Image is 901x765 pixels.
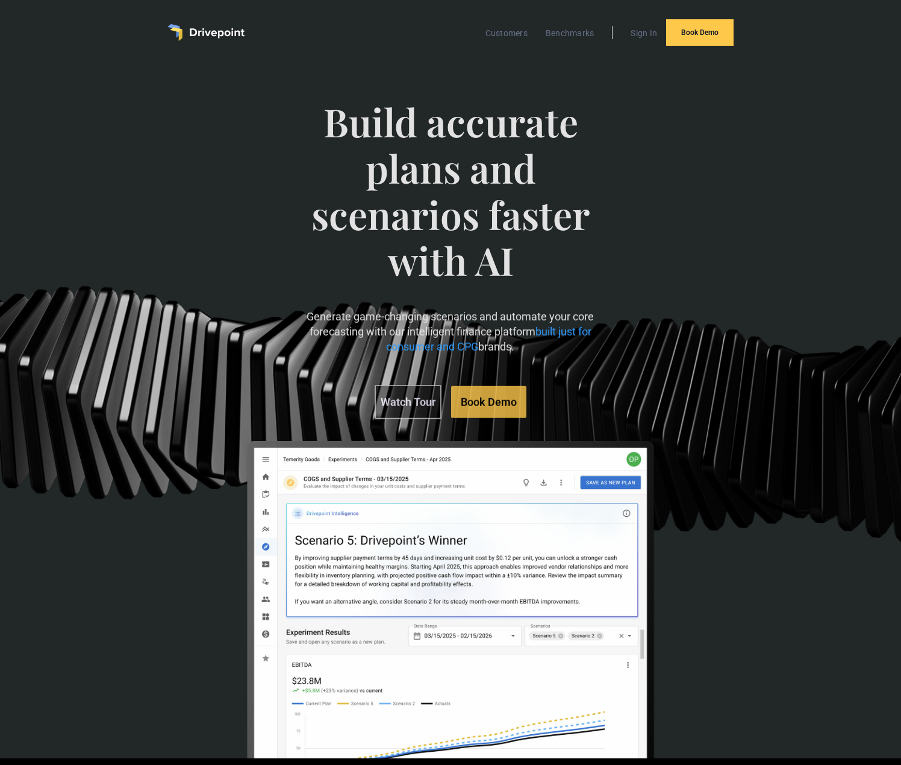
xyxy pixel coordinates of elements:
[167,24,245,41] a: home
[451,386,526,418] a: Book Demo
[375,385,441,419] a: Watch Tour
[540,25,600,41] a: Benchmarks
[625,25,663,41] a: Sign In
[479,25,534,41] a: Customers
[297,99,604,308] span: Build accurate plans and scenarios faster with AI
[297,309,604,355] p: Generate game-changing scenarios and automate your core forecasting with our intelligent finance ...
[666,19,734,46] a: Book Demo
